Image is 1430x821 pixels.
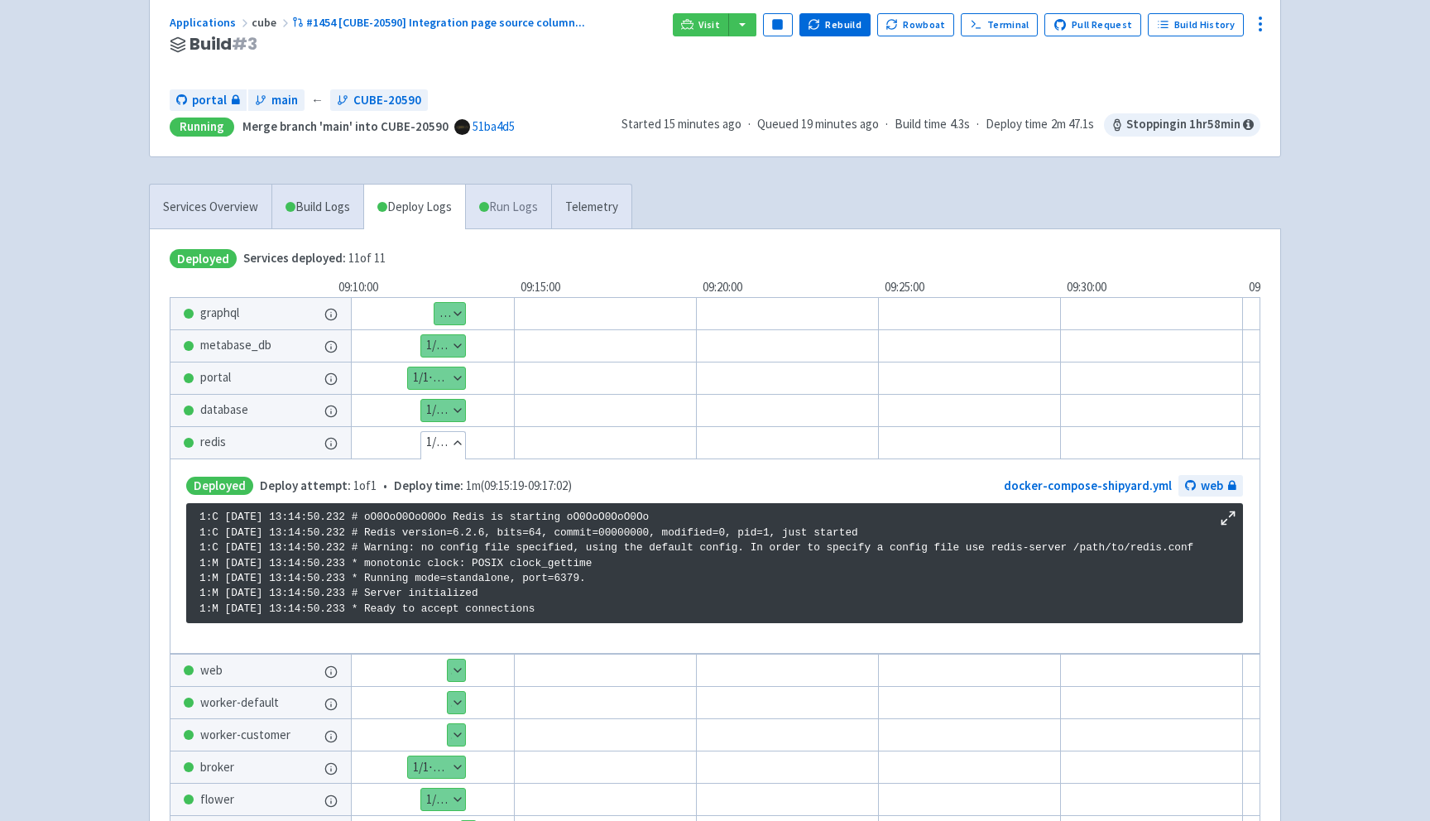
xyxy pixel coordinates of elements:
[332,278,514,297] div: 09:10:00
[311,91,324,110] span: ←
[1148,13,1244,36] a: Build History
[200,694,279,713] span: worker-default
[170,15,252,30] a: Applications
[621,116,741,132] span: Started
[199,510,1230,617] p: 1:C [DATE] 13:14:50.232 # oO0OoO0OoO0Oo Redis is starting oO0OoO0OoO0Oo 1:C [DATE] 13:14:50.232 #...
[200,758,234,777] span: broker
[200,661,223,680] span: web
[271,91,298,110] span: main
[190,35,257,54] span: Build
[1220,510,1236,526] button: Maximize log window
[1201,477,1223,496] span: web
[200,790,234,809] span: flower
[200,433,226,452] span: redis
[170,118,234,137] div: Running
[465,185,551,230] a: Run Logs
[763,13,793,36] button: Pause
[1178,475,1243,497] a: web
[1104,113,1260,137] span: Stopping in 1 hr 58 min
[394,477,572,496] span: 1m ( 09:15:19 - 09:17:02 )
[986,115,1048,134] span: Deploy time
[260,478,351,493] span: Deploy attempt:
[757,116,879,132] span: Queued
[621,113,1260,137] div: · · ·
[252,15,292,30] span: cube
[248,89,305,112] a: main
[877,13,955,36] button: Rowboat
[698,18,720,31] span: Visit
[150,185,271,230] a: Services Overview
[514,278,696,297] div: 09:15:00
[895,115,947,134] span: Build time
[1051,115,1094,134] span: 2m 47.1s
[1004,478,1172,493] a: docker-compose-shipyard.yml
[242,118,449,134] strong: Merge branch 'main' into CUBE-20590
[260,477,377,496] span: 1 of 1
[232,32,257,55] span: # 3
[260,477,572,496] span: •
[950,115,970,134] span: 4.3s
[394,478,463,493] span: Deploy time:
[551,185,631,230] a: Telemetry
[292,15,588,30] a: #1454 [CUBE-20590] Integration page source column...
[306,15,585,30] span: #1454 [CUBE-20590] Integration page source column ...
[353,91,421,110] span: CUBE-20590
[961,13,1038,36] a: Terminal
[200,368,231,387] span: portal
[200,726,290,745] span: worker-customer
[272,185,363,230] a: Build Logs
[664,116,741,132] time: 15 minutes ago
[243,250,346,266] span: Services deployed:
[363,185,465,230] a: Deploy Logs
[200,401,248,420] span: database
[799,13,871,36] button: Rebuild
[801,116,879,132] time: 19 minutes ago
[330,89,428,112] a: CUBE-20590
[473,118,515,134] a: 51ba4d5
[1044,13,1141,36] a: Pull Request
[1242,278,1424,297] div: 09:35:00
[170,89,247,112] a: portal
[243,249,386,268] span: 11 of 11
[673,13,729,36] a: Visit
[1060,278,1242,297] div: 09:30:00
[696,278,878,297] div: 09:20:00
[186,477,253,496] span: Deployed
[192,91,227,110] span: portal
[200,336,271,355] span: metabase_db
[200,304,239,323] span: graphql
[878,278,1060,297] div: 09:25:00
[170,249,237,268] span: Deployed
